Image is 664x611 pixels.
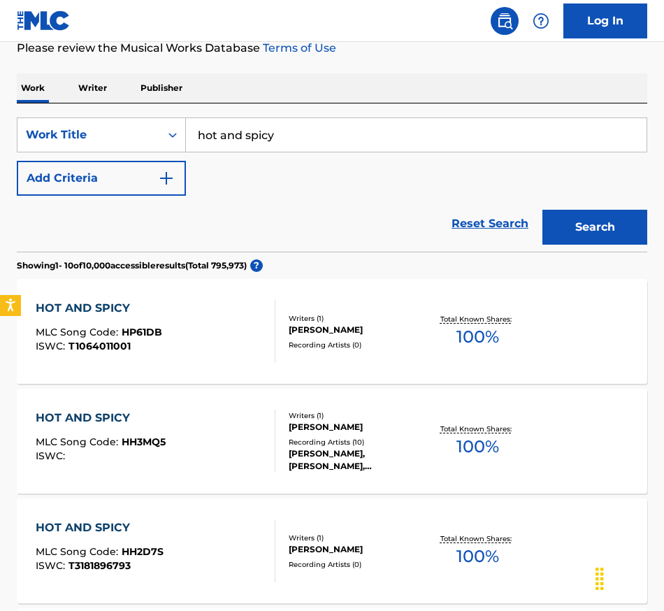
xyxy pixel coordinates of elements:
[17,117,647,252] form: Search Form
[456,544,499,569] span: 100 %
[496,13,513,29] img: search
[26,127,152,143] div: Work Title
[122,436,166,448] span: HH3MQ5
[289,437,425,447] div: Recording Artists ( 10 )
[122,545,164,558] span: HH2D7S
[17,389,647,494] a: HOT AND SPICYMLC Song Code:HH3MQ5ISWC:Writers (1)[PERSON_NAME]Recording Artists (10)[PERSON_NAME]...
[17,259,247,272] p: Showing 1 - 10 of 10,000 accessible results (Total 795,973 )
[563,3,647,38] a: Log In
[17,40,647,57] p: Please review the Musical Works Database
[17,73,49,103] p: Work
[36,450,68,462] span: ISWC :
[440,533,515,544] p: Total Known Shares:
[136,73,187,103] p: Publisher
[289,313,425,324] div: Writers ( 1 )
[440,314,515,324] p: Total Known Shares:
[36,300,162,317] div: HOT AND SPICY
[17,10,71,31] img: MLC Logo
[589,558,611,600] div: Drag
[17,498,647,603] a: HOT AND SPICYMLC Song Code:HH2D7SISWC:T3181896793Writers (1)[PERSON_NAME]Recording Artists (0)Tot...
[68,559,131,572] span: T3181896793
[17,161,186,196] button: Add Criteria
[36,545,122,558] span: MLC Song Code :
[440,424,515,434] p: Total Known Shares:
[122,326,162,338] span: HP61DB
[289,543,425,556] div: [PERSON_NAME]
[260,41,336,55] a: Terms of Use
[289,324,425,336] div: [PERSON_NAME]
[36,340,68,352] span: ISWC :
[158,170,175,187] img: 9d2ae6d4665cec9f34b9.svg
[594,544,664,611] iframe: Chat Widget
[533,13,549,29] img: help
[445,208,535,239] a: Reset Search
[491,7,519,35] a: Public Search
[74,73,111,103] p: Writer
[36,559,68,572] span: ISWC :
[36,436,122,448] span: MLC Song Code :
[456,324,499,350] span: 100 %
[289,340,425,350] div: Recording Artists ( 0 )
[36,326,122,338] span: MLC Song Code :
[250,259,263,272] span: ?
[542,210,647,245] button: Search
[68,340,131,352] span: T1064011001
[289,533,425,543] div: Writers ( 1 )
[36,519,164,536] div: HOT AND SPICY
[289,410,425,421] div: Writers ( 1 )
[289,559,425,570] div: Recording Artists ( 0 )
[17,279,647,384] a: HOT AND SPICYMLC Song Code:HP61DBISWC:T1064011001Writers (1)[PERSON_NAME]Recording Artists (0)Tot...
[36,410,166,426] div: HOT AND SPICY
[289,447,425,473] div: [PERSON_NAME], [PERSON_NAME], [PERSON_NAME], [PERSON_NAME], [PERSON_NAME]
[456,434,499,459] span: 100 %
[289,421,425,433] div: [PERSON_NAME]
[527,7,555,35] div: Help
